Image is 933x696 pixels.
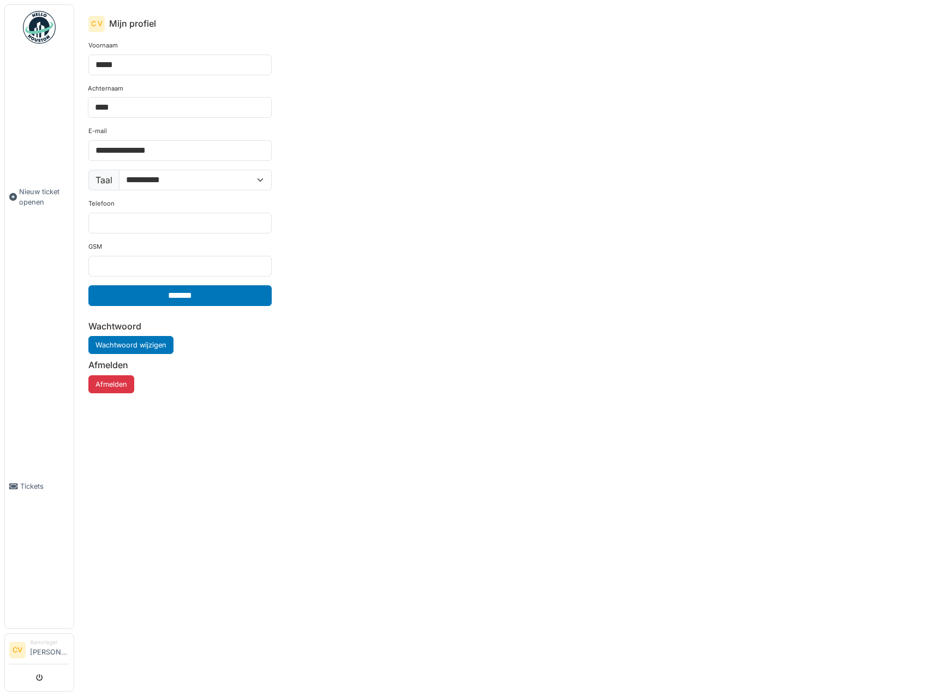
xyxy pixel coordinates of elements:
[19,187,69,207] span: Nieuw ticket openen
[88,41,118,50] label: Voornaam
[23,11,56,44] img: Badge_color-CXgf-gQk.svg
[30,638,69,646] div: Aanvrager
[9,642,26,658] li: CV
[88,16,105,32] div: C V
[88,375,134,393] button: Afmelden
[88,321,272,332] h6: Wachtwoord
[30,638,69,662] li: [PERSON_NAME]
[88,127,107,136] label: E-mail
[88,170,119,190] label: Taal
[5,344,74,628] a: Tickets
[88,84,123,93] label: Achternaam
[88,360,272,370] h6: Afmelden
[109,19,156,29] h6: Mijn profiel
[88,242,102,251] label: GSM
[5,50,74,344] a: Nieuw ticket openen
[20,481,69,491] span: Tickets
[9,638,69,664] a: CV Aanvrager[PERSON_NAME]
[88,199,115,208] label: Telefoon
[88,336,174,354] a: Wachtwoord wijzigen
